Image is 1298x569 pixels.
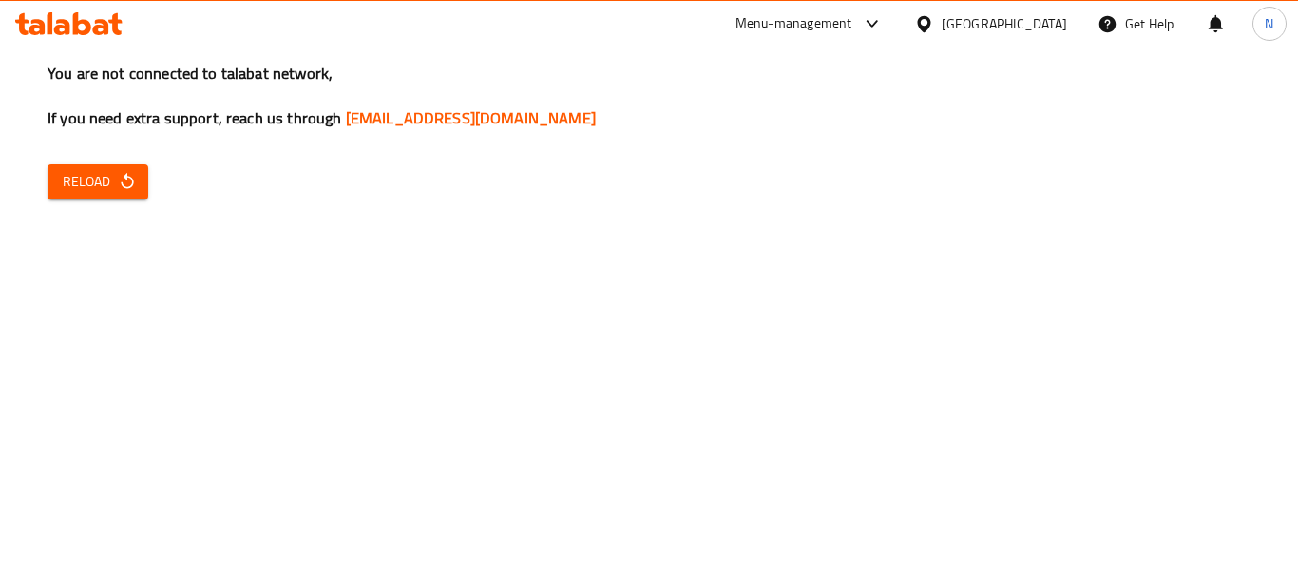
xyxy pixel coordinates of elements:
div: Menu-management [735,12,852,35]
h3: You are not connected to talabat network, If you need extra support, reach us through [48,63,1250,129]
button: Reload [48,164,148,199]
span: Reload [63,170,133,194]
div: [GEOGRAPHIC_DATA] [942,13,1067,34]
span: N [1265,13,1273,34]
a: [EMAIL_ADDRESS][DOMAIN_NAME] [346,104,596,132]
